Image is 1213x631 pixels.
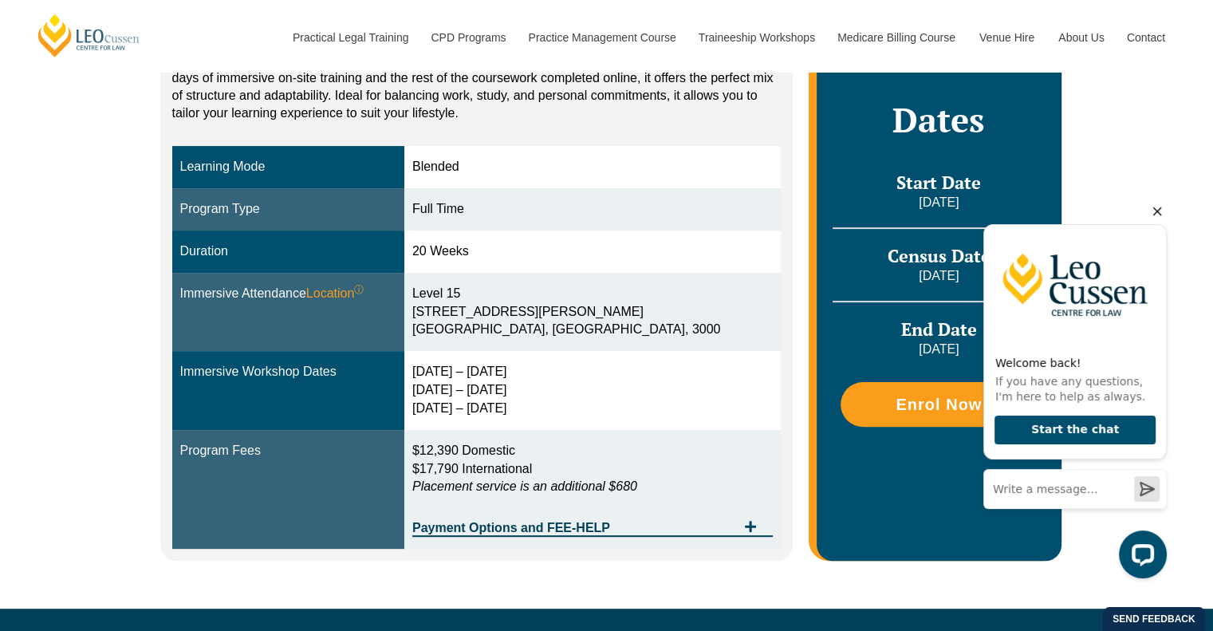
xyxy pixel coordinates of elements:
span: End Date [901,317,977,341]
sup: ⓘ [354,284,364,295]
span: $17,790 International [412,462,532,475]
div: Learning Mode [180,158,396,176]
a: [PERSON_NAME] Centre for Law [36,13,142,58]
div: Program Fees [180,442,396,460]
p: [DATE] [833,341,1045,358]
div: Level 15 [STREET_ADDRESS][PERSON_NAME] [GEOGRAPHIC_DATA], [GEOGRAPHIC_DATA], 3000 [412,285,773,340]
div: Immersive Attendance [180,285,396,303]
span: $12,390 Domestic [412,444,515,457]
div: Immersive Workshop Dates [180,363,396,381]
span: Enrol Now [896,396,982,412]
div: Blended [412,158,773,176]
a: CPD Programs [419,3,516,72]
a: Enrol Now [841,382,1037,427]
span: Start Date [896,171,981,194]
span: Census Date [888,244,990,267]
a: Venue Hire [967,3,1046,72]
a: Practice Management Course [517,3,687,72]
p: [DATE] [833,194,1045,211]
div: Duration [180,243,396,261]
p: [DATE] [833,267,1045,285]
a: Practical Legal Training [281,3,419,72]
a: Traineeship Workshops [687,3,825,72]
a: Contact [1115,3,1177,72]
div: Full Time [412,200,773,219]
p: Blended learning combines the flexibility of online study with the benefits of in-person workshop... [172,52,782,122]
div: Program Type [180,200,396,219]
div: [DATE] – [DATE] [DATE] – [DATE] [DATE] – [DATE] [412,363,773,418]
em: Placement service is an additional $680 [412,479,637,493]
h2: Dates [833,100,1045,140]
span: Payment Options and FEE-HELP [412,522,736,534]
div: 20 Weeks [412,243,773,261]
iframe: LiveChat chat widget [971,195,1173,591]
span: Location [306,285,364,303]
a: About Us [1046,3,1115,72]
a: Medicare Billing Course [825,3,967,72]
